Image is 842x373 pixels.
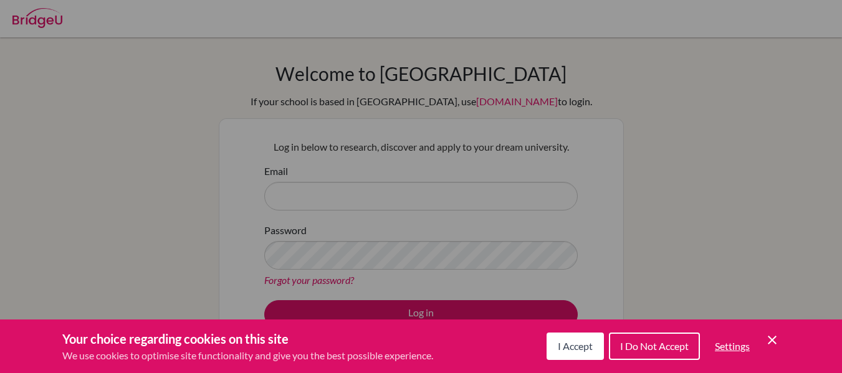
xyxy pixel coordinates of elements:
span: Settings [715,340,750,352]
button: I Do Not Accept [609,333,700,360]
span: I Do Not Accept [620,340,689,352]
button: Save and close [765,333,780,347]
button: I Accept [547,333,604,360]
button: Settings [705,334,760,359]
p: We use cookies to optimise site functionality and give you the best possible experience. [62,348,433,363]
h3: Your choice regarding cookies on this site [62,329,433,348]
span: I Accept [558,340,593,352]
